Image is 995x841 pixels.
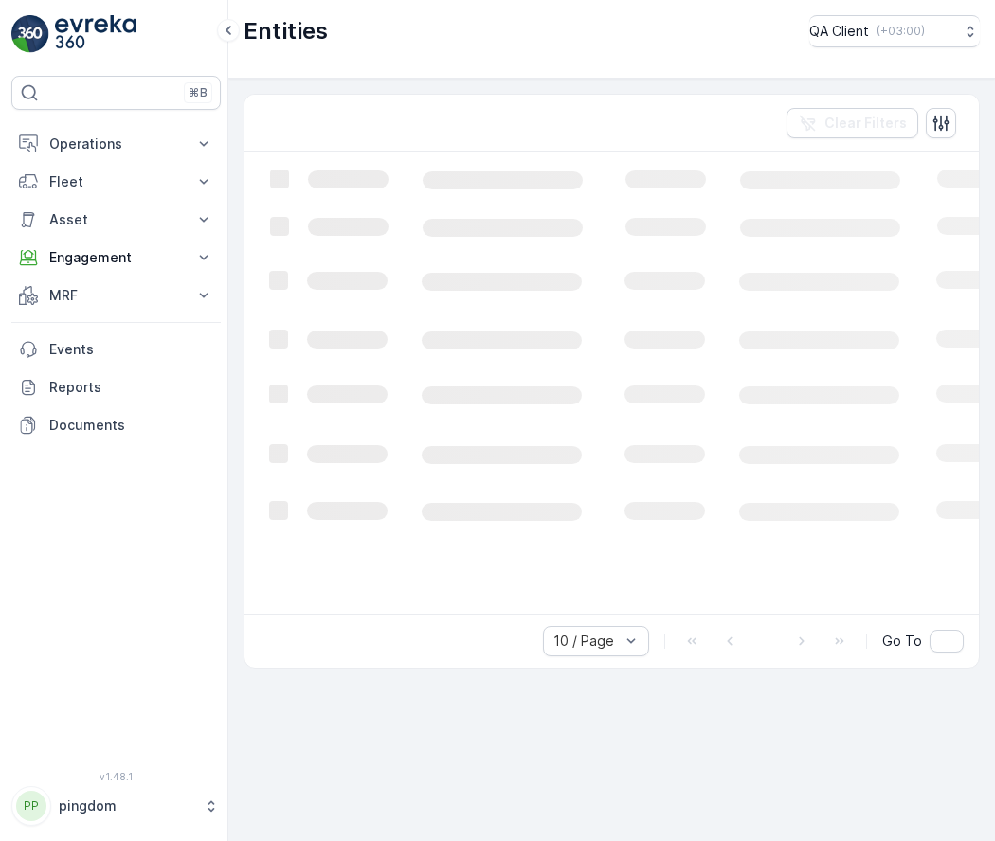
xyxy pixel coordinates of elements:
[11,406,221,444] a: Documents
[11,368,221,406] a: Reports
[189,85,208,100] p: ⌘B
[11,15,49,53] img: logo
[11,771,221,782] span: v 1.48.1
[49,340,213,359] p: Events
[11,786,221,826] button: PPpingdom
[55,15,136,53] img: logo_light-DOdMpM7g.png
[59,796,194,815] p: pingdom
[49,248,183,267] p: Engagement
[11,239,221,277] button: Engagement
[244,16,328,46] p: Entities
[49,210,183,229] p: Asset
[49,286,183,305] p: MRF
[49,378,213,397] p: Reports
[16,791,46,821] div: PP
[49,416,213,435] p: Documents
[787,108,918,138] button: Clear Filters
[11,163,221,201] button: Fleet
[11,331,221,368] a: Events
[882,632,922,651] span: Go To
[809,15,980,47] button: QA Client(+03:00)
[809,22,869,41] p: QA Client
[11,125,221,163] button: Operations
[877,24,925,39] p: ( +03:00 )
[11,277,221,314] button: MRF
[824,114,907,133] p: Clear Filters
[49,134,183,153] p: Operations
[49,172,183,191] p: Fleet
[11,201,221,239] button: Asset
